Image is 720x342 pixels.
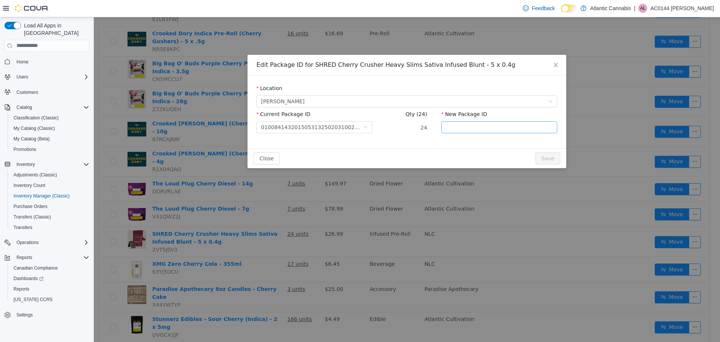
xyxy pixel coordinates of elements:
[7,263,92,273] button: Canadian Compliance
[167,78,211,90] span: Bay Roberts
[10,285,89,294] span: Reports
[13,172,57,178] span: Adjustments (Classic)
[13,297,52,303] span: [US_STATE] CCRS
[7,134,92,144] button: My Catalog (Beta)
[10,274,46,283] a: Dashboards
[327,107,333,113] span: 24
[561,5,577,12] input: Dark Mode
[1,72,92,82] button: Users
[10,285,32,294] a: Reports
[16,161,35,167] span: Inventory
[590,4,631,13] p: Atlantic Cannabis
[15,5,49,12] img: Cova
[16,104,32,110] span: Catalog
[7,170,92,180] button: Adjustments (Classic)
[16,312,33,318] span: Settings
[10,145,39,154] a: Promotions
[7,294,92,305] button: [US_STATE] CCRS
[10,212,54,221] a: Transfers (Classic)
[13,310,89,319] span: Settings
[13,224,32,231] span: Transfers
[10,124,58,133] a: My Catalog (Classic)
[13,203,48,209] span: Purchase Orders
[13,136,50,142] span: My Catalog (Beta)
[650,4,714,13] p: AC0144 [PERSON_NAME]
[167,104,269,116] div: 01008414320150531325020310021429
[10,134,89,143] span: My Catalog (Beta)
[10,181,48,190] a: Inventory Count
[10,170,60,179] a: Adjustments (Classic)
[16,89,38,95] span: Customers
[13,253,35,262] button: Reports
[7,222,92,233] button: Transfers
[10,134,53,143] a: My Catalog (Beta)
[312,94,333,100] label: Qty (24)
[10,124,89,133] span: My Catalog (Classic)
[13,87,89,97] span: Customers
[270,108,274,113] i: icon: down
[163,44,463,52] div: Edit Package ID for SHRED Cherry Crusher Heavy Slims Sativa Infused Blunt - 5 x 0.4g
[13,310,36,319] a: Settings
[10,212,89,221] span: Transfers (Classic)
[13,276,43,282] span: Dashboards
[13,57,31,66] a: Home
[638,4,647,13] div: AC0144 Lawrenson Dennis
[13,72,89,81] span: Users
[10,191,89,200] span: Inventory Manager (Classic)
[7,201,92,212] button: Purchase Orders
[163,68,189,74] label: Location
[1,309,92,320] button: Settings
[13,115,59,121] span: Classification (Classic)
[10,181,89,190] span: Inventory Count
[10,274,89,283] span: Dashboards
[561,12,561,13] span: Dark Mode
[10,170,89,179] span: Adjustments (Classic)
[10,223,35,232] a: Transfers
[7,191,92,201] button: Inventory Manager (Classic)
[163,94,217,100] label: Current Package ID
[454,82,459,87] i: icon: down
[10,264,61,273] a: Canadian Compliance
[348,104,463,116] input: New Package ID
[640,4,646,13] span: AL
[13,103,35,112] button: Catalog
[4,53,89,340] nav: Complex example
[13,103,89,112] span: Catalog
[10,145,89,154] span: Promotions
[1,159,92,170] button: Inventory
[634,4,636,13] p: |
[7,144,92,155] button: Promotions
[532,5,555,12] span: Feedback
[160,135,186,147] button: Close
[16,255,32,261] span: Reports
[13,238,42,247] button: Operations
[16,240,39,246] span: Operations
[10,202,89,211] span: Purchase Orders
[13,160,89,169] span: Inventory
[7,284,92,294] button: Reports
[13,146,36,152] span: Promotions
[13,182,45,188] span: Inventory Count
[7,123,92,134] button: My Catalog (Classic)
[520,1,558,16] a: Feedback
[10,202,51,211] a: Purchase Orders
[13,57,89,66] span: Home
[7,273,92,284] a: Dashboards
[21,22,89,37] span: Load All Apps in [GEOGRAPHIC_DATA]
[10,191,73,200] a: Inventory Manager (Classic)
[10,295,89,304] span: Washington CCRS
[10,113,62,122] a: Classification (Classic)
[10,264,89,273] span: Canadian Compliance
[1,237,92,248] button: Operations
[13,214,51,220] span: Transfers (Classic)
[1,252,92,263] button: Reports
[7,212,92,222] button: Transfers (Classic)
[10,113,89,122] span: Classification (Classic)
[16,74,28,80] span: Users
[13,125,55,131] span: My Catalog (Classic)
[1,56,92,67] button: Home
[13,265,58,271] span: Canadian Compliance
[13,160,38,169] button: Inventory
[7,113,92,123] button: Classification (Classic)
[13,72,31,81] button: Users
